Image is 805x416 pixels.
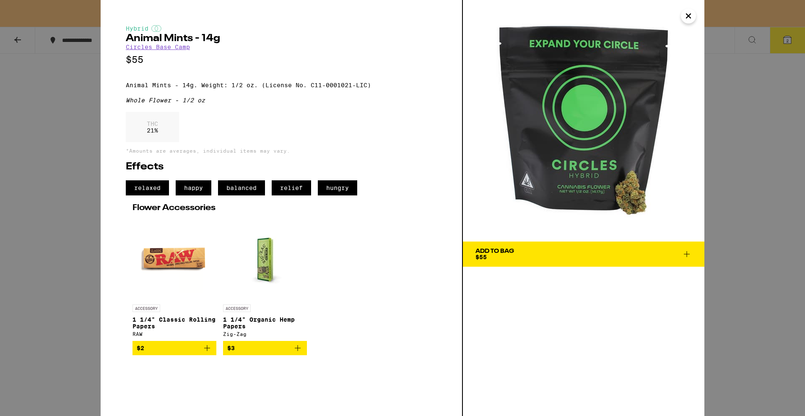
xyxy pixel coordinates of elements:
[475,248,514,254] div: Add To Bag
[151,25,161,32] img: hybridColor.svg
[126,25,437,32] div: Hybrid
[126,44,190,50] a: Circles Base Camp
[126,82,437,88] p: Animal Mints - 14g. Weight: 1/2 oz. (License No. C11-0001021-LIC)
[132,216,216,300] img: RAW - 1 1/4" Classic Rolling Papers
[126,112,179,142] div: 21 %
[223,316,307,330] p: 1 1/4" Organic Hemp Papers
[126,34,437,44] h2: Animal Mints - 14g
[126,55,437,65] p: $55
[223,216,307,341] a: Open page for 1 1/4" Organic Hemp Papers from Zig-Zag
[137,345,144,351] span: $2
[475,254,487,260] span: $55
[147,120,158,127] p: THC
[227,345,235,351] span: $3
[318,180,357,195] span: hungry
[132,204,430,212] h2: Flower Accessories
[681,8,696,23] button: Close
[132,341,216,355] button: Add to bag
[176,180,211,195] span: happy
[126,162,437,172] h2: Effects
[223,341,307,355] button: Add to bag
[223,216,307,300] img: Zig-Zag - 1 1/4" Organic Hemp Papers
[5,6,60,13] span: Hi. Need any help?
[126,180,169,195] span: relaxed
[126,148,437,153] p: *Amounts are averages, individual items may vary.
[272,180,311,195] span: relief
[126,97,437,104] div: Whole Flower - 1/2 oz
[223,331,307,337] div: Zig-Zag
[218,180,265,195] span: balanced
[463,242,704,267] button: Add To Bag$55
[132,216,216,341] a: Open page for 1 1/4" Classic Rolling Papers from RAW
[132,304,160,312] p: ACCESSORY
[132,316,216,330] p: 1 1/4" Classic Rolling Papers
[223,304,251,312] p: ACCESSORY
[132,331,216,337] div: RAW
